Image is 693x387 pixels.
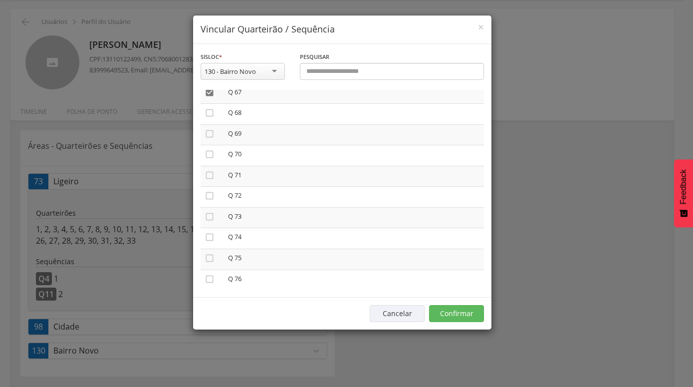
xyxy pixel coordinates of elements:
button: Feedback - Mostrar pesquisa [674,159,693,227]
i:  [205,108,215,118]
i:  [205,232,215,242]
td: Q 69 [224,124,484,145]
span: Feedback [679,169,688,204]
span: × [478,20,484,34]
i:  [205,212,215,222]
i:  [205,170,215,180]
td: Q 68 [224,104,484,125]
i:  [205,191,215,201]
button: Close [478,22,484,32]
td: Q 72 [224,187,484,208]
i:  [205,253,215,263]
div: 130 - Bairro Novo [205,67,256,76]
td: Q 67 [224,83,484,104]
i:  [205,87,215,97]
td: Q 75 [224,249,484,270]
td: Q 70 [224,145,484,166]
td: Q 74 [224,228,484,249]
i:  [205,274,215,284]
i:  [205,129,215,139]
td: Q 71 [224,166,484,187]
button: Confirmar [429,305,484,322]
td: Q 76 [224,270,484,290]
i:  [205,149,215,159]
h4: Vincular Quarteirão / Sequência [201,23,484,36]
span: Sisloc [201,53,219,60]
td: Q 73 [224,207,484,228]
span: Pesquisar [300,53,329,60]
button: Cancelar [370,305,425,322]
